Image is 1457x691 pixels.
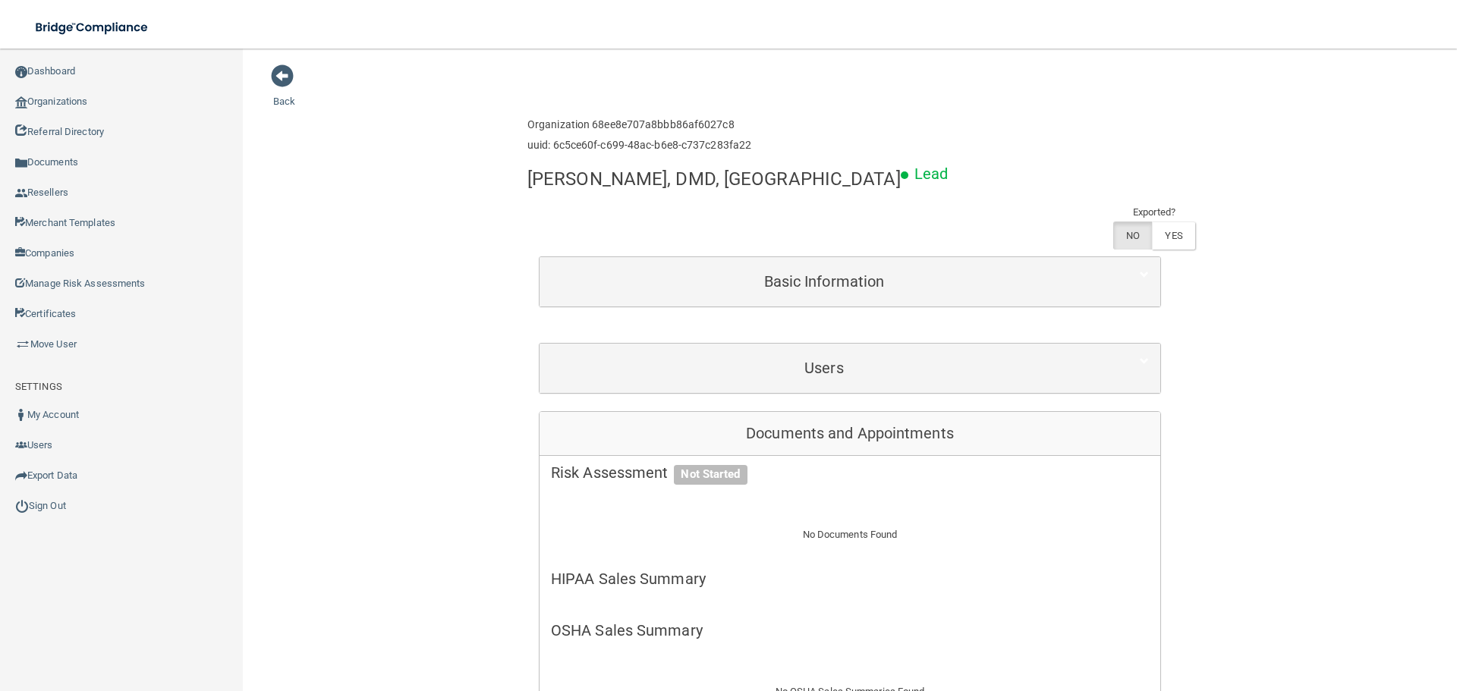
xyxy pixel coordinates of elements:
[15,439,27,451] img: icon-users.e205127d.png
[540,507,1160,562] div: No Documents Found
[527,119,751,130] h6: Organization 68ee8e707a8bbb86af6027c8
[15,337,30,352] img: briefcase.64adab9b.png
[551,273,1097,290] h5: Basic Information
[15,470,27,482] img: icon-export.b9366987.png
[551,464,1149,481] h5: Risk Assessment
[15,378,62,396] label: SETTINGS
[527,169,901,189] h4: [PERSON_NAME], DMD, [GEOGRAPHIC_DATA]
[15,409,27,421] img: ic_user_dark.df1a06c3.png
[273,77,295,107] a: Back
[23,12,162,43] img: bridge_compliance_login_screen.278c3ca4.svg
[551,622,1149,639] h5: OSHA Sales Summary
[1152,221,1194,250] label: YES
[1113,221,1152,250] label: NO
[15,187,27,199] img: ic_reseller.de258add.png
[1113,203,1195,221] td: Exported?
[15,499,29,513] img: ic_power_dark.7ecde6b1.png
[15,96,27,108] img: organization-icon.f8decf85.png
[540,412,1160,456] div: Documents and Appointments
[551,351,1149,385] a: Users
[15,157,27,169] img: icon-documents.8dae5593.png
[914,160,948,188] p: Lead
[527,140,751,151] h6: uuid: 6c5ce60f-c699-48ac-b6e8-c737c283fa22
[551,360,1097,376] h5: Users
[15,66,27,78] img: ic_dashboard_dark.d01f4a41.png
[551,265,1149,299] a: Basic Information
[551,570,1149,587] h5: HIPAA Sales Summary
[674,465,747,485] span: Not Started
